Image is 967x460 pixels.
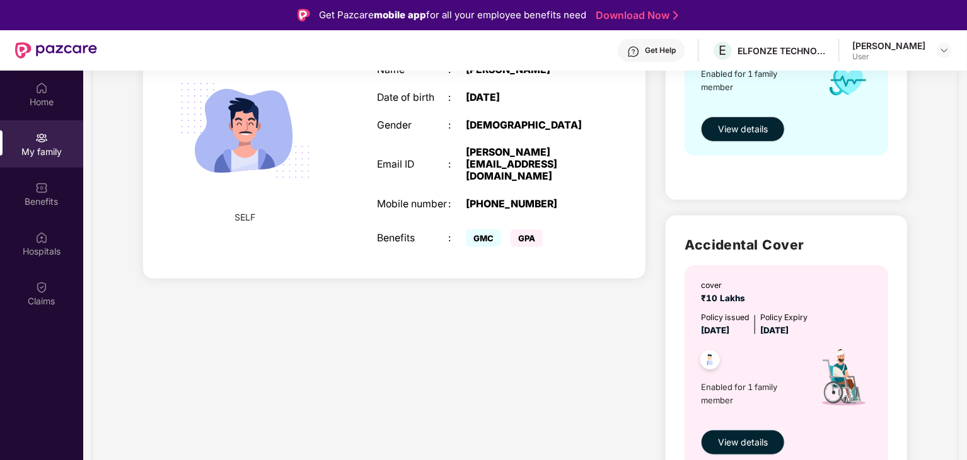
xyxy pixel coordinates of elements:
[466,147,591,182] div: [PERSON_NAME][EMAIL_ADDRESS][DOMAIN_NAME]
[695,347,726,377] img: svg+xml;base64,PHN2ZyB4bWxucz0iaHR0cDovL3d3dy53My5vcmcvMjAwMC9zdmciIHdpZHRoPSI0OC45NDMiIGhlaWdodD...
[235,210,256,224] span: SELF
[701,381,802,406] span: Enabled for 1 family member
[377,198,448,210] div: Mobile number
[165,50,325,210] img: svg+xml;base64,PHN2ZyB4bWxucz0iaHR0cDovL3d3dy53My5vcmcvMjAwMC9zdmciIHdpZHRoPSIyMjQiIGhlaWdodD0iMT...
[466,92,591,104] div: [DATE]
[298,9,310,21] img: Logo
[511,229,543,247] span: GPA
[35,231,48,244] img: svg+xml;base64,PHN2ZyBpZD0iSG9zcGl0YWxzIiB4bWxucz0iaHR0cDovL3d3dy53My5vcmcvMjAwMC9zdmciIHdpZHRoPS...
[448,233,466,244] div: :
[596,9,675,22] a: Download Now
[939,45,949,55] img: svg+xml;base64,PHN2ZyBpZD0iRHJvcGRvd24tMzJ4MzIiIHhtbG5zPSJodHRwOi8vd3d3LnczLm9yZy8yMDAwL3N2ZyIgd2...
[466,229,501,247] span: GMC
[760,325,789,335] span: [DATE]
[374,9,426,21] strong: mobile app
[377,159,448,171] div: Email ID
[35,281,48,294] img: svg+xml;base64,PHN2ZyBpZD0iQ2xhaW0iIHhtbG5zPSJodHRwOi8vd3d3LnczLm9yZy8yMDAwL3N2ZyIgd2lkdGg9IjIwIi...
[701,430,785,455] button: View details
[701,293,750,303] span: ₹10 Lakhs
[738,45,826,57] div: ELFONZE TECHNOLOGIES PRIVATE LIMITED
[627,45,640,58] img: svg+xml;base64,PHN2ZyBpZD0iSGVscC0zMngzMiIgeG1sbnM9Imh0dHA6Ly93d3cudzMub3JnLzIwMDAvc3ZnIiB3aWR0aD...
[701,67,802,93] span: Enabled for 1 family member
[377,92,448,104] div: Date of birth
[35,132,48,144] img: svg+xml;base64,PHN2ZyB3aWR0aD0iMjAiIGhlaWdodD0iMjAiIHZpZXdCb3g9IjAgMCAyMCAyMCIgZmlsbD0ibm9uZSIgeG...
[701,117,785,142] button: View details
[448,159,466,171] div: :
[802,338,882,423] img: icon
[760,311,808,323] div: Policy Expiry
[645,45,676,55] div: Get Help
[685,234,888,255] h2: Accidental Cover
[35,181,48,194] img: svg+xml;base64,PHN2ZyBpZD0iQmVuZWZpdHMiIHhtbG5zPSJodHRwOi8vd3d3LnczLm9yZy8yMDAwL3N2ZyIgd2lkdGg9Ij...
[719,43,727,58] span: E
[377,233,448,244] div: Benefits
[852,40,925,52] div: [PERSON_NAME]
[377,120,448,132] div: Gender
[701,311,750,323] div: Policy issued
[319,8,586,23] div: Get Pazcare for all your employee benefits need
[673,9,678,22] img: Stroke
[448,198,466,210] div: :
[35,82,48,95] img: svg+xml;base64,PHN2ZyBpZD0iSG9tZSIgeG1sbnM9Imh0dHA6Ly93d3cudzMub3JnLzIwMDAvc3ZnIiB3aWR0aD0iMjAiIG...
[718,122,768,136] span: View details
[448,92,466,104] div: :
[852,52,925,62] div: User
[701,279,750,291] div: cover
[466,120,591,132] div: [DEMOGRAPHIC_DATA]
[448,120,466,132] div: :
[718,435,768,449] span: View details
[15,42,97,59] img: New Pazcare Logo
[701,325,729,335] span: [DATE]
[466,198,591,210] div: [PHONE_NUMBER]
